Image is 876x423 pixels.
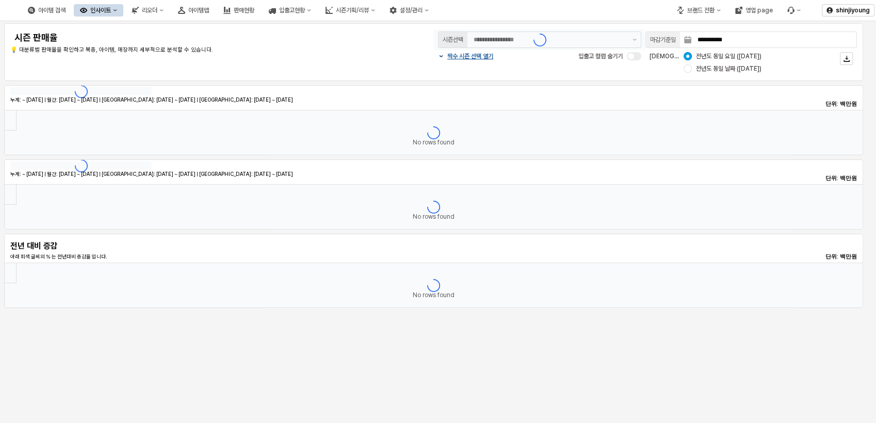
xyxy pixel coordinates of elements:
[781,4,807,17] div: 버그 제보 및 기능 개선 요청
[578,53,623,60] span: 입출고 컬럼 숨기기
[696,52,761,60] span: 전년도 동일 요일 ([DATE])
[279,7,305,14] div: 입출고현황
[822,4,874,17] button: shinjiyoung
[687,7,715,14] div: 브랜드 전환
[650,35,676,45] div: 마감기준일
[10,96,575,104] p: 누계: ~ [DATE] | 월간: [DATE] ~ [DATE] | [GEOGRAPHIC_DATA]: [DATE] ~ [DATE] | [GEOGRAPHIC_DATA]: [DAT...
[38,7,66,14] div: 아이템 검색
[400,7,423,14] div: 설정/관리
[650,53,732,60] span: [DEMOGRAPHIC_DATA] 기준:
[786,174,857,183] p: 단위: 백만원
[745,7,773,14] div: 영업 page
[10,46,363,55] p: 💡 대분류별 판매율을 확인하고 복종, 아이템, 매장까지 세부적으로 분석할 수 있습니다.
[671,4,727,17] button: 브랜드 전환
[696,64,761,73] span: 전년도 동일 날짜 ([DATE])
[74,4,123,17] button: 인사이트
[336,7,369,14] div: 시즌기획/리뷰
[217,4,261,17] button: 판매현황
[188,7,209,14] div: 아이템맵
[319,4,381,17] button: 시즌기획/리뷰
[10,241,152,251] h5: 전년 대비 증감
[836,6,870,14] p: shinjiyoung
[142,7,157,14] div: 리오더
[90,7,111,14] div: 인사이트
[22,4,72,17] button: 아이템 검색
[234,7,254,14] div: 판매현황
[172,4,215,17] button: 아이템맵
[447,52,493,60] p: 짝수 시즌 선택 열기
[786,100,857,108] p: 단위: 백만원
[10,170,575,178] p: 누계: ~ [DATE] | 월간: [DATE] ~ [DATE] | [GEOGRAPHIC_DATA]: [DATE] ~ [DATE] | [GEOGRAPHIC_DATA]: [DAT...
[263,4,317,17] button: 입출고현황
[383,4,435,17] button: 설정/관리
[10,253,575,261] p: 아래 회색 글씨의 % 는 전년대비 증감율 입니다.
[729,4,779,17] button: 영업 page
[14,32,359,43] h4: 시즌 판매율
[438,52,493,60] button: 짝수 시즌 선택 열기
[786,252,857,261] p: 단위: 백만원
[125,4,170,17] button: 리오더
